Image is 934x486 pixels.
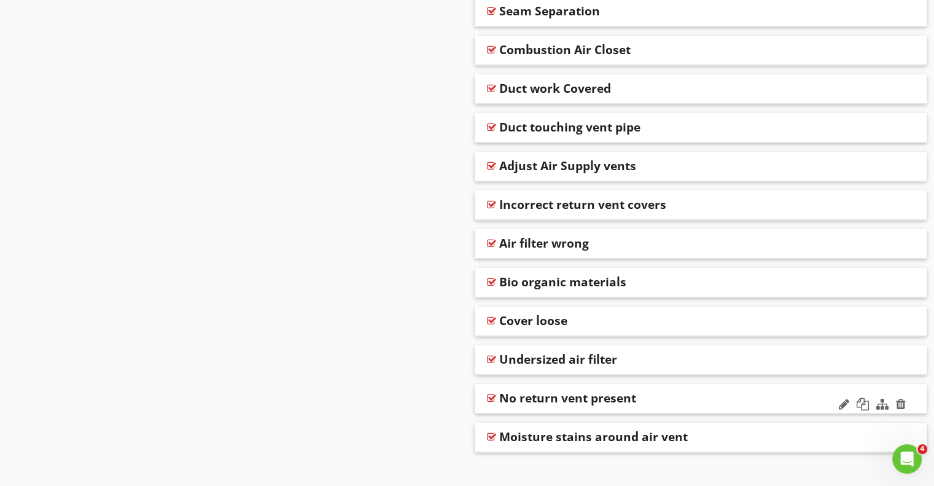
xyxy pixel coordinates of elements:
[499,313,567,328] div: Cover loose
[917,444,927,454] span: 4
[499,197,666,212] div: Incorrect return vent covers
[499,275,626,289] div: Bio organic materials
[499,159,636,173] div: Adjust Air Supply vents
[499,352,617,367] div: Undersized air filter
[499,391,636,406] div: No return vent present
[499,429,688,444] div: Moisture stains around air vent
[499,81,611,96] div: Duct work Covered
[499,120,640,135] div: Duct touching vent pipe
[892,444,922,474] iframe: Intercom live chat
[499,42,631,57] div: Combustion Air Closet
[499,4,600,18] div: Seam Separation
[499,236,589,251] div: Air filter wrong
